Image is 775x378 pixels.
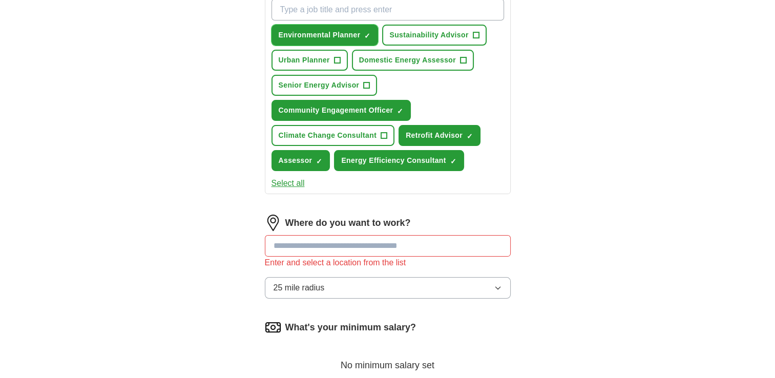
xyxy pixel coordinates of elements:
[285,321,416,334] label: What's your minimum salary?
[279,105,393,116] span: Community Engagement Officer
[285,216,411,230] label: Where do you want to work?
[265,277,511,299] button: 25 mile radius
[265,257,511,269] div: Enter and select a location from the list
[279,155,312,166] span: Assessor
[279,80,360,91] span: Senior Energy Advisor
[271,50,348,71] button: Urban Planner
[271,100,411,121] button: Community Engagement Officer✓
[316,157,322,165] span: ✓
[271,177,305,190] button: Select all
[399,125,480,146] button: Retrofit Advisor✓
[382,25,486,46] button: Sustainability Advisor
[364,32,370,40] span: ✓
[271,25,379,46] button: Environmental Planner✓
[279,130,377,141] span: Climate Change Consultant
[279,30,361,40] span: Environmental Planner
[467,132,473,140] span: ✓
[271,75,378,96] button: Senior Energy Advisor
[406,130,463,141] span: Retrofit Advisor
[279,55,330,66] span: Urban Planner
[271,125,395,146] button: Climate Change Consultant
[359,55,456,66] span: Domestic Energy Assessor
[265,319,281,335] img: salary.png
[265,215,281,231] img: location.png
[265,348,511,372] div: No minimum salary set
[352,50,474,71] button: Domestic Energy Assessor
[334,150,464,171] button: Energy Efficiency Consultant✓
[271,150,330,171] button: Assessor✓
[341,155,446,166] span: Energy Efficiency Consultant
[397,107,403,115] span: ✓
[450,157,456,165] span: ✓
[389,30,468,40] span: Sustainability Advisor
[274,282,325,294] span: 25 mile radius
